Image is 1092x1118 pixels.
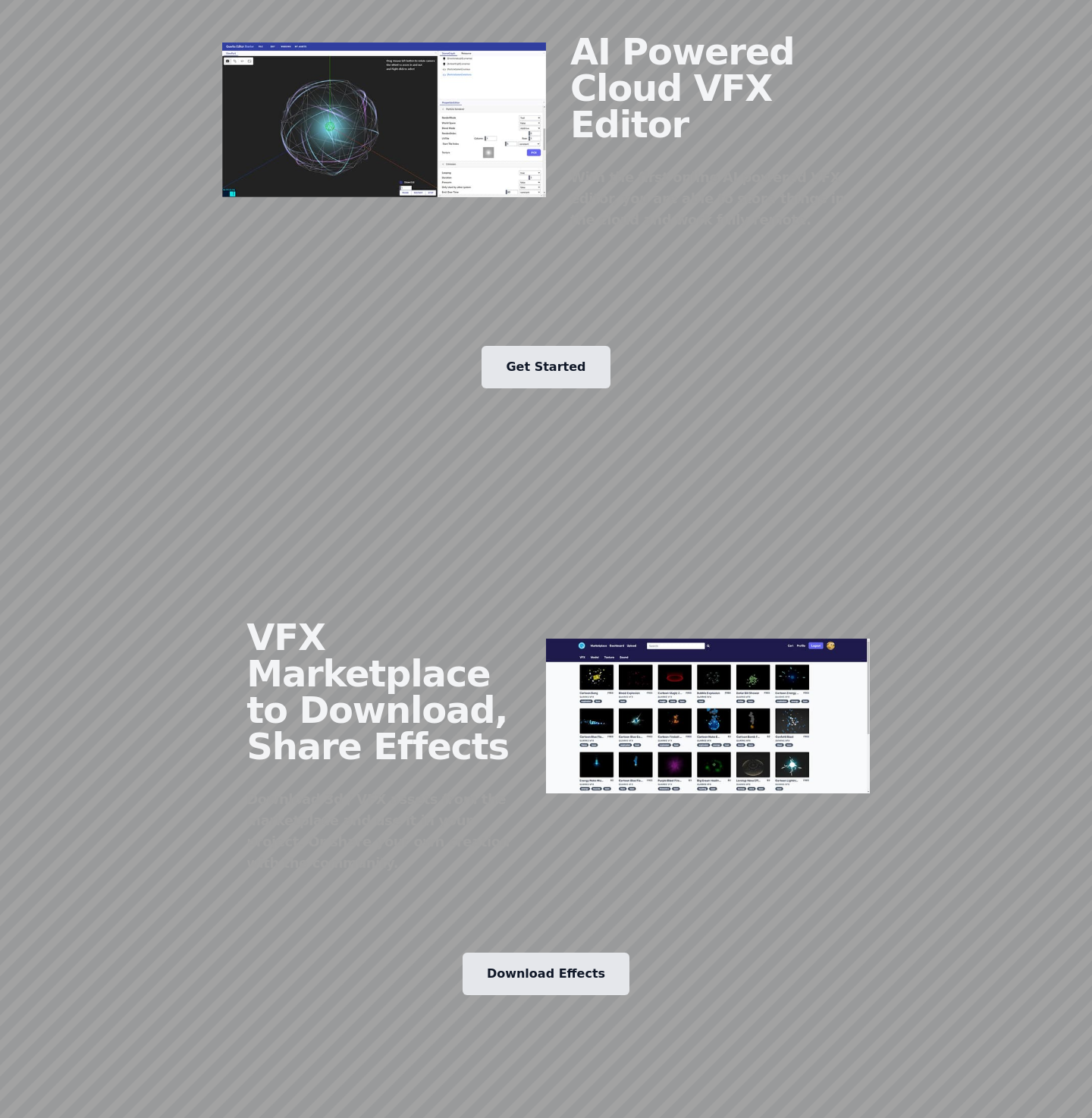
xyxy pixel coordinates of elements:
div: With the first online AI powered VFX editor, you are able to store things in the cloud and work f... [570,167,846,231]
img: VFX Editor [222,42,546,198]
img: editor [546,639,870,794]
h2: AI Powered Cloud VFX Editor [570,33,846,143]
a: Get Started [482,346,610,388]
h2: VFX Marketplace to Download, Share Effects [246,619,522,765]
a: Download Effects [463,953,629,995]
div: Download 3d / VFX assets from the marketplace and use it in your project. Or share your own creat... [246,789,522,874]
